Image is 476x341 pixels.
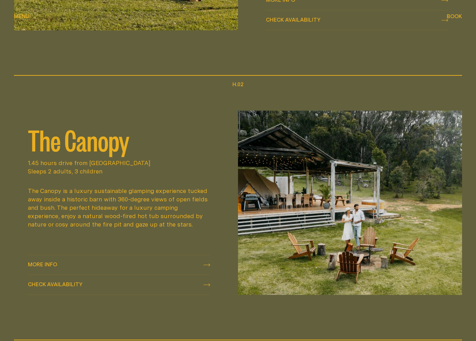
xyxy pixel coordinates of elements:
[28,187,210,229] div: The Canopy is a luxury sustainable glamping experience tucked away inside a historic barn with 36...
[28,168,210,176] span: Sleeps 2 adults, 3 children
[28,126,210,154] h2: The Canopy
[266,17,321,23] span: Check availability
[28,275,210,295] button: check availability
[447,13,462,21] button: show booking tray
[447,14,462,19] span: Book
[14,13,29,21] button: show menu
[28,262,57,267] span: More info
[266,11,448,30] button: check availability
[28,159,210,168] span: 1.45 hours drive from [GEOGRAPHIC_DATA]
[28,255,210,275] a: More info
[14,14,29,19] span: Menu
[28,282,83,287] span: Check availability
